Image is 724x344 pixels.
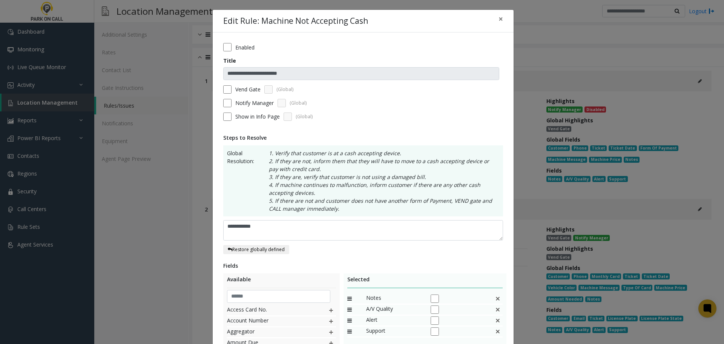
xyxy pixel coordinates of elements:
div: Available [227,275,336,288]
img: plusIcon.svg [328,316,334,326]
span: (Global) [276,86,293,93]
label: Vend Gate [235,85,261,93]
label: Notify Manager [235,99,274,107]
p: 1. Verify that customer is at a cash accepting device. 2. If they are not, inform them that they ... [261,149,499,213]
span: (Global) [290,100,307,106]
span: Show in Info Page [235,113,280,120]
span: A/V Quality [366,305,423,315]
span: Notes [366,294,423,304]
span: × [499,14,503,24]
div: Selected [347,275,503,288]
span: Global Resolution: [227,149,261,213]
img: This is a default field and cannot be deleted. [495,327,501,336]
span: Account Number [227,316,313,326]
img: plusIcon.svg [328,327,334,337]
img: This is a default field and cannot be deleted. [495,316,501,325]
span: Access Card No. [227,305,313,315]
span: Aggregator [227,327,313,337]
button: Restore globally defined [223,245,289,254]
span: (Global) [296,113,313,120]
div: Fields [223,262,503,270]
img: This is a default field and cannot be deleted. [495,305,501,315]
h4: Edit Rule: Machine Not Accepting Cash [223,15,368,27]
div: Steps to Resolve [223,134,503,142]
span: Support [366,327,423,336]
span: Alert [366,316,423,325]
label: Title [223,57,236,65]
label: Enabled [235,43,255,51]
img: plusIcon.svg [328,305,334,315]
img: This is a default field and cannot be deleted. [495,294,501,304]
button: Close [493,10,508,28]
